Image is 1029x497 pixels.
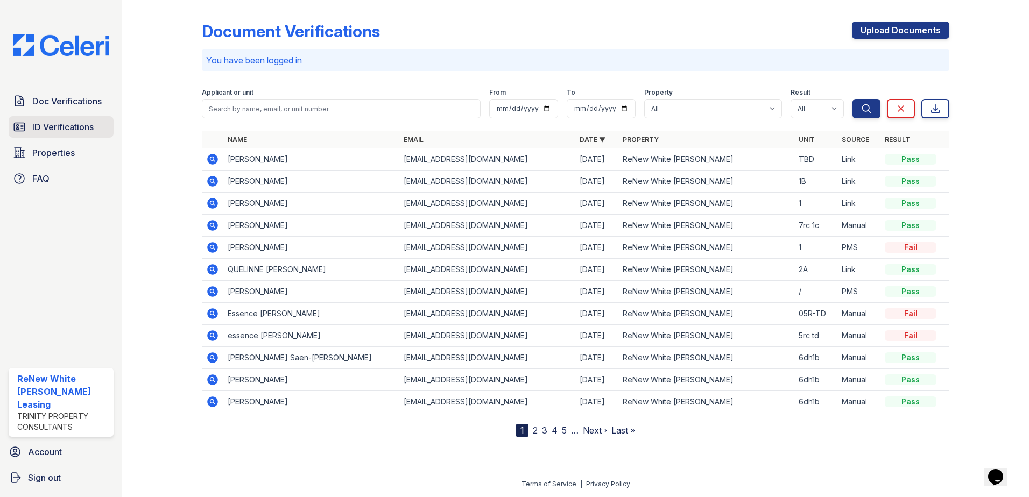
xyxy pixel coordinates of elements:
[885,374,936,385] div: Pass
[562,425,567,436] a: 5
[618,347,794,369] td: ReNew White [PERSON_NAME]
[618,237,794,259] td: ReNew White [PERSON_NAME]
[399,281,575,303] td: [EMAIL_ADDRESS][DOMAIN_NAME]
[885,220,936,231] div: Pass
[842,136,869,144] a: Source
[28,445,62,458] span: Account
[618,281,794,303] td: ReNew White [PERSON_NAME]
[618,148,794,171] td: ReNew White [PERSON_NAME]
[575,347,618,369] td: [DATE]
[521,480,576,488] a: Terms of Service
[223,303,399,325] td: Essence [PERSON_NAME]
[618,325,794,347] td: ReNew White [PERSON_NAME]
[571,424,579,437] span: …
[794,325,837,347] td: 5rc td
[618,171,794,193] td: ReNew White [PERSON_NAME]
[618,303,794,325] td: ReNew White [PERSON_NAME]
[837,369,880,391] td: Manual
[583,425,607,436] a: Next ›
[575,303,618,325] td: [DATE]
[611,425,635,436] a: Last »
[618,391,794,413] td: ReNew White [PERSON_NAME]
[399,237,575,259] td: [EMAIL_ADDRESS][DOMAIN_NAME]
[223,281,399,303] td: [PERSON_NAME]
[202,22,380,41] div: Document Verifications
[223,215,399,237] td: [PERSON_NAME]
[794,347,837,369] td: 6dh1b
[223,237,399,259] td: [PERSON_NAME]
[580,136,605,144] a: Date ▼
[885,154,936,165] div: Pass
[223,369,399,391] td: [PERSON_NAME]
[623,136,659,144] a: Property
[618,259,794,281] td: ReNew White [PERSON_NAME]
[799,136,815,144] a: Unit
[885,330,936,341] div: Fail
[794,215,837,237] td: 7rc 1c
[4,34,118,56] img: CE_Logo_Blue-a8612792a0a2168367f1c8372b55b34899dd931a85d93a1a3d3e32e68fde9ad4.png
[885,198,936,209] div: Pass
[575,193,618,215] td: [DATE]
[791,88,810,97] label: Result
[28,471,61,484] span: Sign out
[17,411,109,432] div: Trinity Property Consultants
[644,88,673,97] label: Property
[575,259,618,281] td: [DATE]
[4,467,118,488] button: Sign out
[404,136,424,144] a: Email
[837,215,880,237] td: Manual
[9,142,114,164] a: Properties
[837,237,880,259] td: PMS
[618,215,794,237] td: ReNew White [PERSON_NAME]
[223,347,399,369] td: [PERSON_NAME] Saen-[PERSON_NAME]
[4,441,118,463] a: Account
[399,193,575,215] td: [EMAIL_ADDRESS][DOMAIN_NAME]
[202,99,481,118] input: Search by name, email, or unit number
[567,88,575,97] label: To
[32,95,102,108] span: Doc Verifications
[837,347,880,369] td: Manual
[837,325,880,347] td: Manual
[399,259,575,281] td: [EMAIL_ADDRESS][DOMAIN_NAME]
[837,391,880,413] td: Manual
[17,372,109,411] div: ReNew White [PERSON_NAME] Leasing
[885,286,936,297] div: Pass
[223,193,399,215] td: [PERSON_NAME]
[516,424,528,437] div: 1
[542,425,547,436] a: 3
[533,425,538,436] a: 2
[9,116,114,138] a: ID Verifications
[618,193,794,215] td: ReNew White [PERSON_NAME]
[202,88,253,97] label: Applicant or unit
[984,454,1018,486] iframe: chat widget
[552,425,558,436] a: 4
[575,237,618,259] td: [DATE]
[837,148,880,171] td: Link
[837,193,880,215] td: Link
[223,148,399,171] td: [PERSON_NAME]
[794,171,837,193] td: 1B
[618,369,794,391] td: ReNew White [PERSON_NAME]
[399,215,575,237] td: [EMAIL_ADDRESS][DOMAIN_NAME]
[885,176,936,187] div: Pass
[852,22,949,39] a: Upload Documents
[575,325,618,347] td: [DATE]
[489,88,506,97] label: From
[32,120,94,133] span: ID Verifications
[575,148,618,171] td: [DATE]
[794,193,837,215] td: 1
[223,171,399,193] td: [PERSON_NAME]
[32,172,50,185] span: FAQ
[32,146,75,159] span: Properties
[575,369,618,391] td: [DATE]
[9,168,114,189] a: FAQ
[228,136,247,144] a: Name
[580,480,582,488] div: |
[399,171,575,193] td: [EMAIL_ADDRESS][DOMAIN_NAME]
[794,148,837,171] td: TBD
[9,90,114,112] a: Doc Verifications
[837,281,880,303] td: PMS
[575,281,618,303] td: [DATE]
[575,391,618,413] td: [DATE]
[885,352,936,363] div: Pass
